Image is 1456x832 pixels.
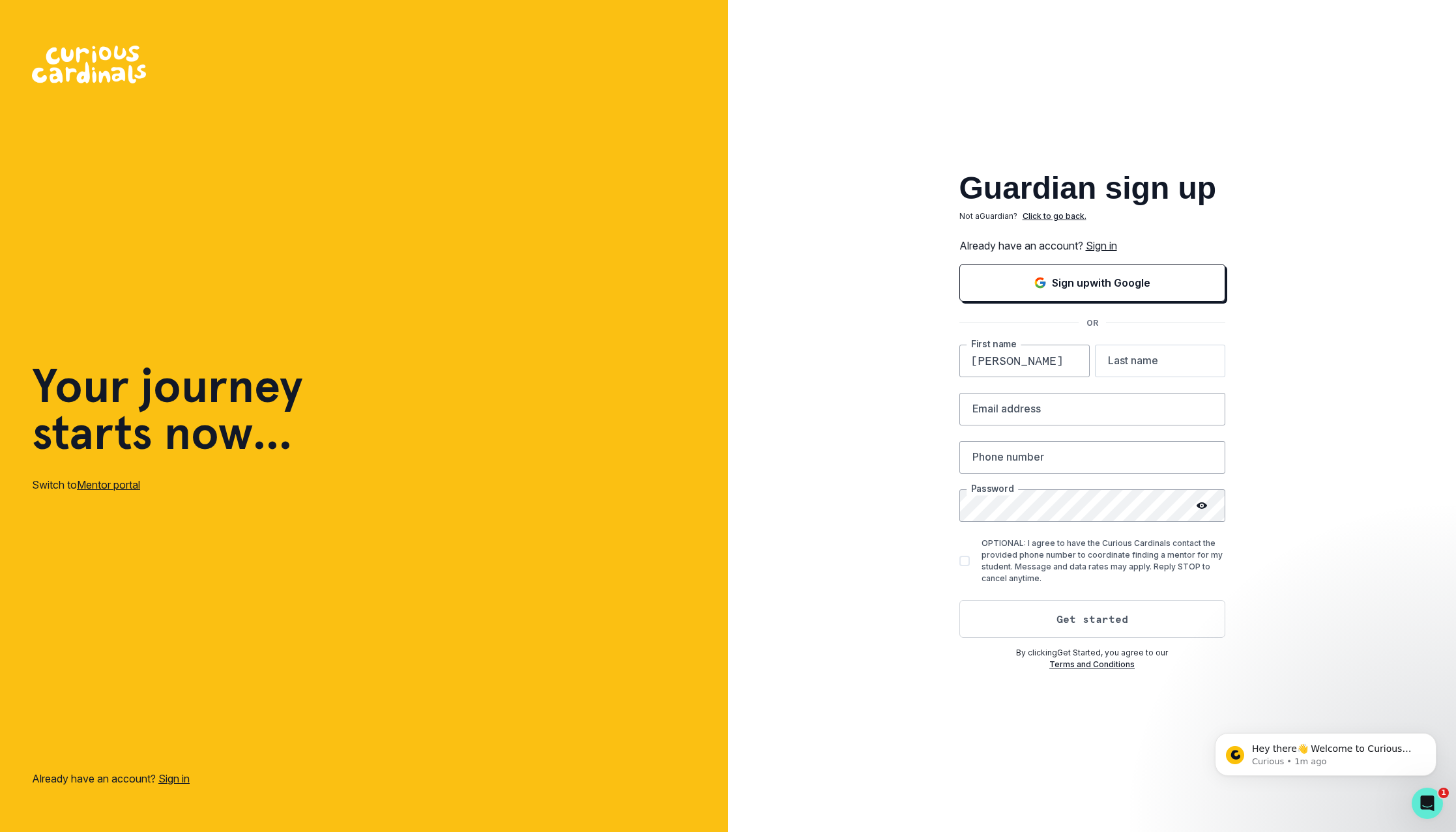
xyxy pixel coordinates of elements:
[959,210,1017,222] p: Not a Guardian ?
[32,478,77,491] span: Switch to
[1052,275,1150,291] p: Sign up with Google
[77,478,140,491] a: Mentor portal
[158,772,190,785] a: Sign in
[1049,659,1135,669] a: Terms and Conditions
[959,173,1225,204] h2: Guardian sign up
[959,600,1225,638] button: Get started
[32,362,303,456] h1: Your journey starts now...
[32,46,146,83] img: Curious Cardinals Logo
[1023,210,1086,222] p: Click to go back.
[959,647,1225,659] p: By clicking Get Started , you agree to our
[959,264,1225,302] button: Sign in with Google (GSuite)
[1079,317,1106,329] p: OR
[959,238,1225,253] p: Already have an account?
[1195,706,1456,797] iframe: Intercom notifications message
[32,771,190,786] p: Already have an account?
[982,538,1225,584] p: OPTIONAL: I agree to have the Curious Cardinals contact the provided phone number to coordinate f...
[1438,788,1449,798] span: 1
[1412,788,1443,819] iframe: Intercom live chat
[1086,239,1117,252] a: Sign in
